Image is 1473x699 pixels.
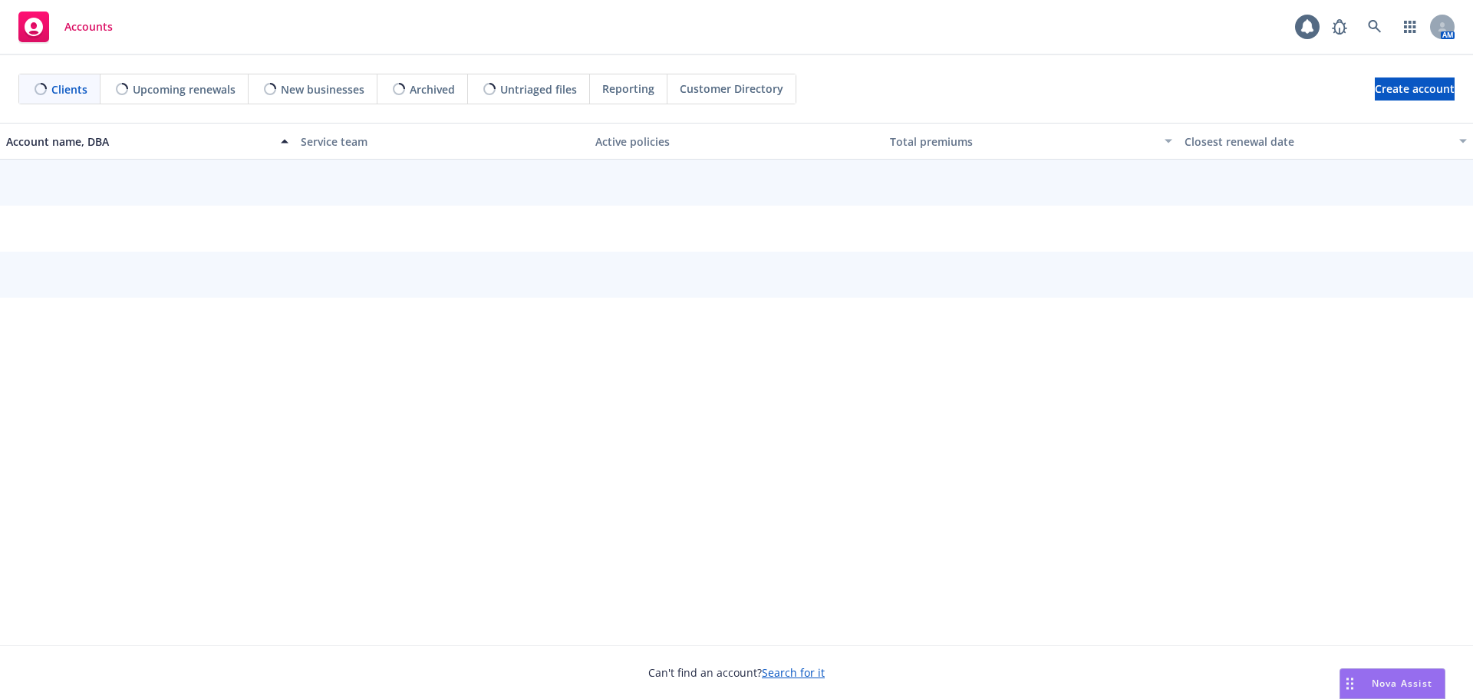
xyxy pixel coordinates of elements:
[589,123,884,160] button: Active policies
[595,134,878,150] div: Active policies
[1359,12,1390,42] a: Search
[648,664,825,681] span: Can't find an account?
[500,81,577,97] span: Untriaged files
[12,5,119,48] a: Accounts
[1375,74,1455,104] span: Create account
[1395,12,1425,42] a: Switch app
[1372,677,1432,690] span: Nova Assist
[884,123,1178,160] button: Total premiums
[1178,123,1473,160] button: Closest renewal date
[51,81,87,97] span: Clients
[890,134,1155,150] div: Total premiums
[1340,669,1359,698] div: Drag to move
[133,81,236,97] span: Upcoming renewals
[6,134,272,150] div: Account name, DBA
[301,134,583,150] div: Service team
[410,81,455,97] span: Archived
[281,81,364,97] span: New businesses
[680,81,783,97] span: Customer Directory
[602,81,654,97] span: Reporting
[1324,12,1355,42] a: Report a Bug
[1375,77,1455,101] a: Create account
[1185,134,1450,150] div: Closest renewal date
[762,665,825,680] a: Search for it
[295,123,589,160] button: Service team
[1340,668,1445,699] button: Nova Assist
[64,21,113,33] span: Accounts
